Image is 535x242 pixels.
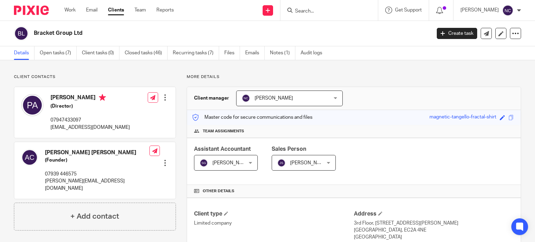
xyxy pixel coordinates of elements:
[51,103,130,110] h5: (Director)
[194,95,229,102] h3: Client manager
[125,46,168,60] a: Closed tasks (46)
[354,234,514,241] p: [GEOGRAPHIC_DATA]
[354,210,514,218] h4: Address
[14,46,34,60] a: Details
[45,178,149,192] p: [PERSON_NAME][EMAIL_ADDRESS][DOMAIN_NAME]
[14,26,29,41] img: svg%3E
[429,114,496,122] div: magnetic-tangello-fractal-shirt
[108,7,124,14] a: Clients
[82,46,119,60] a: Client tasks (0)
[194,146,251,152] span: Assistant Accountant
[64,7,76,14] a: Work
[14,74,176,80] p: Client contacts
[45,171,149,178] p: 07939 446575
[203,188,234,194] span: Other details
[294,8,357,15] input: Search
[194,220,354,227] p: Limited company
[156,7,174,14] a: Reports
[354,220,514,227] p: 3rd Floor, [STREET_ADDRESS][PERSON_NAME]
[224,46,240,60] a: Files
[437,28,477,39] a: Create task
[270,46,295,60] a: Notes (1)
[502,5,513,16] img: svg%3E
[14,6,49,15] img: Pixie
[51,117,130,124] p: 07947433097
[173,46,219,60] a: Recurring tasks (7)
[395,8,422,13] span: Get Support
[277,159,286,167] img: svg%3E
[242,94,250,102] img: svg%3E
[200,159,208,167] img: svg%3E
[290,161,328,165] span: [PERSON_NAME]
[245,46,265,60] a: Emails
[255,96,293,101] span: [PERSON_NAME]
[212,161,251,165] span: [PERSON_NAME]
[34,30,348,37] h2: Bracket Group Ltd
[301,46,327,60] a: Audit logs
[45,149,149,156] h4: [PERSON_NAME] [PERSON_NAME]
[187,74,521,80] p: More details
[86,7,98,14] a: Email
[51,94,130,103] h4: [PERSON_NAME]
[51,124,130,131] p: [EMAIL_ADDRESS][DOMAIN_NAME]
[45,157,149,164] h5: (Founder)
[203,128,244,134] span: Team assignments
[194,210,354,218] h4: Client type
[21,94,44,116] img: svg%3E
[272,146,306,152] span: Sales Person
[40,46,77,60] a: Open tasks (7)
[99,94,106,101] i: Primary
[134,7,146,14] a: Team
[192,114,312,121] p: Master code for secure communications and files
[21,149,38,166] img: svg%3E
[460,7,499,14] p: [PERSON_NAME]
[354,227,514,234] p: [GEOGRAPHIC_DATA], EC2A 4NE
[70,211,119,222] h4: + Add contact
